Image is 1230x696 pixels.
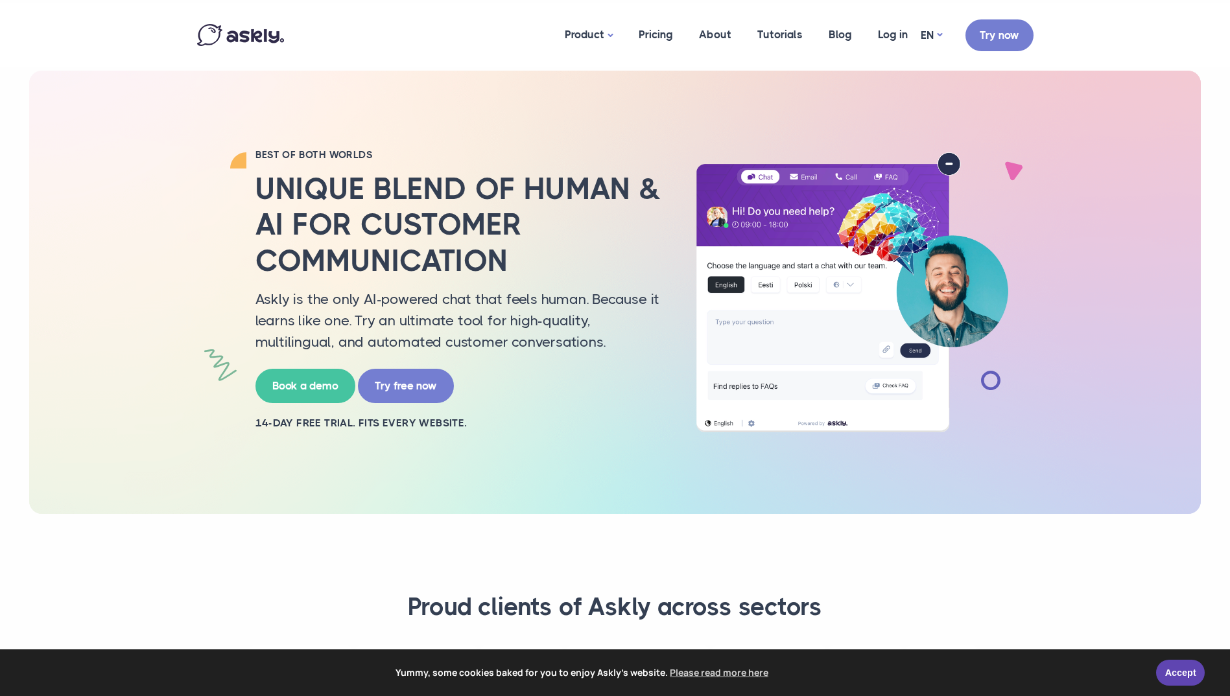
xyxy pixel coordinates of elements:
a: About [686,3,744,66]
a: Services [480,645,563,681]
h3: Proud clients of Askly across sectors [213,592,1017,623]
a: Accept [1156,660,1205,686]
a: Home & Garden [355,645,477,681]
a: Try free now [358,369,454,403]
a: Tutorials [744,3,816,66]
span: Yummy, some cookies baked for you to enjoy Askly's website. [19,663,1147,682]
h2: BEST OF BOTH WORLDS [255,148,664,161]
a: Sport & Hobby [712,645,825,681]
a: Product [552,3,626,67]
a: Horeca [829,645,903,681]
a: Electronics & Office [566,645,709,681]
a: Book a demo [255,369,355,403]
h2: 14-day free trial. Fits every website. [255,416,664,430]
a: Beauty [906,645,978,681]
a: Pricing [626,3,686,66]
a: Log in [865,3,921,66]
a: E-commerce [249,645,352,681]
a: Blog [816,3,865,66]
a: learn more about cookies [668,663,770,682]
a: EN [921,26,942,45]
img: Askly [197,24,284,46]
h2: Unique blend of human & AI for customer communication [255,171,664,279]
img: AI multilingual chat [683,152,1021,432]
a: Try now [965,19,1034,51]
p: Askly is the only AI-powered chat that feels human. Because it learns like one. Try an ultimate t... [255,288,664,353]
